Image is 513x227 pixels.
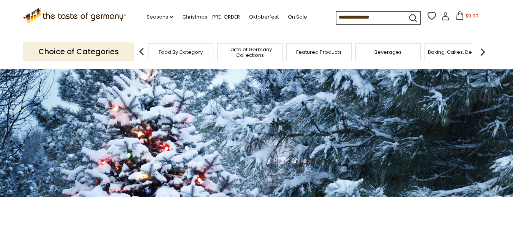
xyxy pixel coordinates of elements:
a: Beverages [374,49,402,55]
a: Baking, Cakes, Desserts [428,49,487,55]
a: On Sale [288,13,307,21]
a: Oktoberfest [249,13,279,21]
button: $0.00 [451,11,483,23]
span: $0.00 [466,13,478,19]
img: previous arrow [134,44,149,59]
a: Featured Products [296,49,342,55]
a: Seasons [147,13,173,21]
p: Choice of Categories [23,42,134,61]
img: next arrow [475,44,490,59]
a: Taste of Germany Collections [219,47,280,58]
a: Christmas - PRE-ORDER [182,13,240,21]
a: Food By Category [159,49,203,55]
